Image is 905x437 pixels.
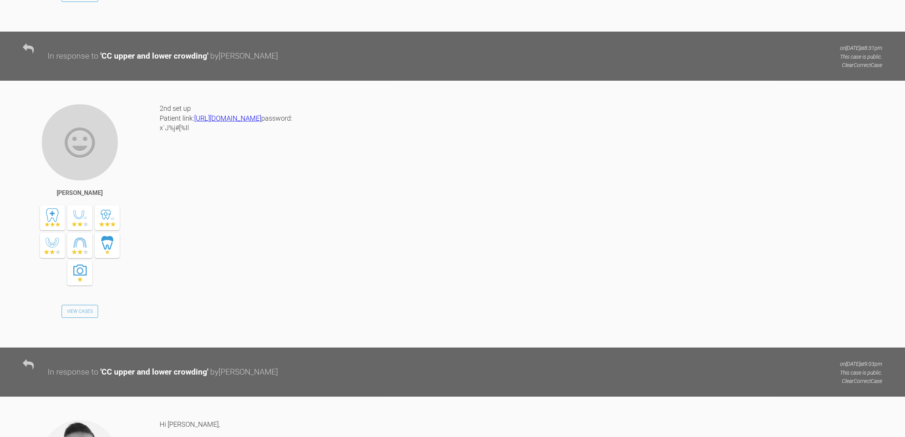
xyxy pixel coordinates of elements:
div: 2nd set up Patient link: password: x`J%j#[%Il [160,104,882,336]
div: ' CC upper and lower crowding ' [100,366,208,379]
a: View Cases [62,305,98,318]
div: by [PERSON_NAME] [210,50,278,63]
div: In response to [48,50,98,63]
p: This case is public. [840,368,882,377]
div: [PERSON_NAME] [57,188,103,198]
p: This case is public. [840,53,882,61]
p: on [DATE] at 9:03pm [840,360,882,368]
div: by [PERSON_NAME] [210,366,278,379]
p: ClearCorrect Case [840,61,882,69]
p: on [DATE] at 8:31pm [840,44,882,52]
p: ClearCorrect Case [840,377,882,385]
img: Jessica Wake [41,104,119,181]
div: In response to [48,366,98,379]
div: ' CC upper and lower crowding ' [100,50,208,63]
a: [URL][DOMAIN_NAME] [194,114,261,122]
